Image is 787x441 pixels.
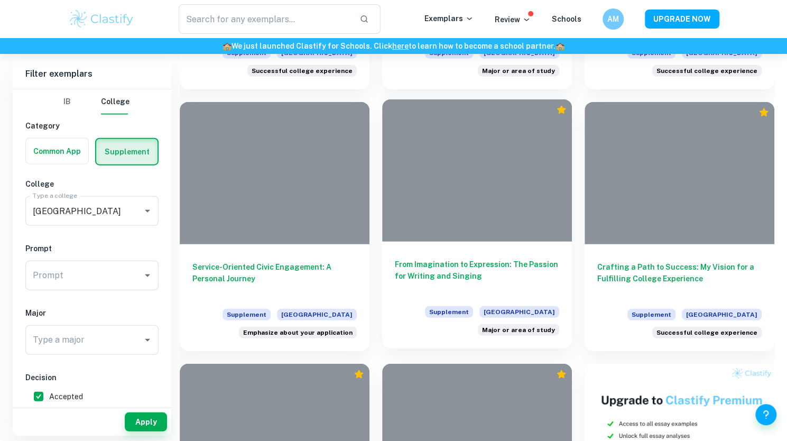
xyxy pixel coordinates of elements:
h6: AM [607,13,619,25]
h6: We just launched Clastify for Schools. Click to learn how to become a school partner. [2,40,785,52]
button: UPGRADE NOW [645,10,719,29]
span: Supplement [627,309,675,320]
span: 🏫 [223,42,232,50]
h6: Decision [25,372,159,383]
span: Accepted [49,391,83,402]
a: Crafting a Path to Success: My Vision for a Fulfilling College ExperienceSupplement[GEOGRAPHIC_DA... [585,102,774,351]
div: Filter type choice [54,89,129,115]
button: Help and Feedback [755,404,776,425]
span: Emphasize about your application [243,328,353,337]
p: Exemplars [424,13,474,24]
div: Many students pursue college for a specific degree, career opportunity or personal goal. Whicheve... [247,65,357,77]
h6: Prompt [25,243,159,254]
div: Premium [758,107,769,118]
span: [GEOGRAPHIC_DATA] [479,306,559,318]
span: Successful college experience [656,328,757,337]
div: Most students choose their intended major or area of study based on a passion or inspiration that... [478,65,559,77]
button: AM [603,8,624,30]
span: Supplement [425,306,473,318]
h6: Filter exemplars [13,59,171,89]
h6: Category [25,120,159,132]
label: Type a college [33,191,77,200]
span: 🏫 [555,42,564,50]
img: Clastify logo [68,8,135,30]
span: Major or area of study [482,66,555,76]
h6: Service-Oriented Civic Engagement: A Personal Journey [192,261,357,296]
a: Service-Oriented Civic Engagement: A Personal JourneySupplement[GEOGRAPHIC_DATA]Consider your app... [180,102,369,351]
h6: From Imagination to Expression: The Passion for Writing and Singing [395,259,559,293]
div: Most students choose their intended major or area of study based on a passion or inspiration that... [478,324,559,336]
button: Open [140,268,155,283]
button: Open [140,204,155,218]
button: Open [140,333,155,347]
button: IB [54,89,80,115]
div: Consider your application as a whole. What do you personally want to emphasize about your applica... [239,327,357,338]
div: Premium [556,105,567,115]
span: Successful college experience [252,66,353,76]
a: here [392,42,409,50]
span: Major or area of study [482,325,555,335]
button: Apply [125,412,167,431]
span: [GEOGRAPHIC_DATA] [277,309,357,320]
input: Search for any exemplars... [179,4,351,34]
a: From Imagination to Expression: The Passion for Writing and SingingSupplement[GEOGRAPHIC_DATA]Mos... [382,102,572,351]
h6: Major [25,307,159,319]
div: Many students pursue college for a specific degree, career opportunity or personal goal. Whicheve... [652,65,762,77]
p: Review [495,14,531,25]
button: Supplement [96,139,158,164]
div: Premium [556,369,567,380]
button: Common App [26,139,88,164]
button: College [101,89,129,115]
span: Successful college experience [656,66,757,76]
span: Supplement [223,309,271,320]
div: Many students pursue college for a specific degree, career opportunity or personal goal. Whicheve... [652,327,762,338]
h6: Crafting a Path to Success: My Vision for a Fulfilling College Experience [597,261,762,296]
div: Premium [354,369,364,380]
a: Schools [552,15,581,23]
h6: College [25,178,159,190]
span: [GEOGRAPHIC_DATA] [682,309,762,320]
